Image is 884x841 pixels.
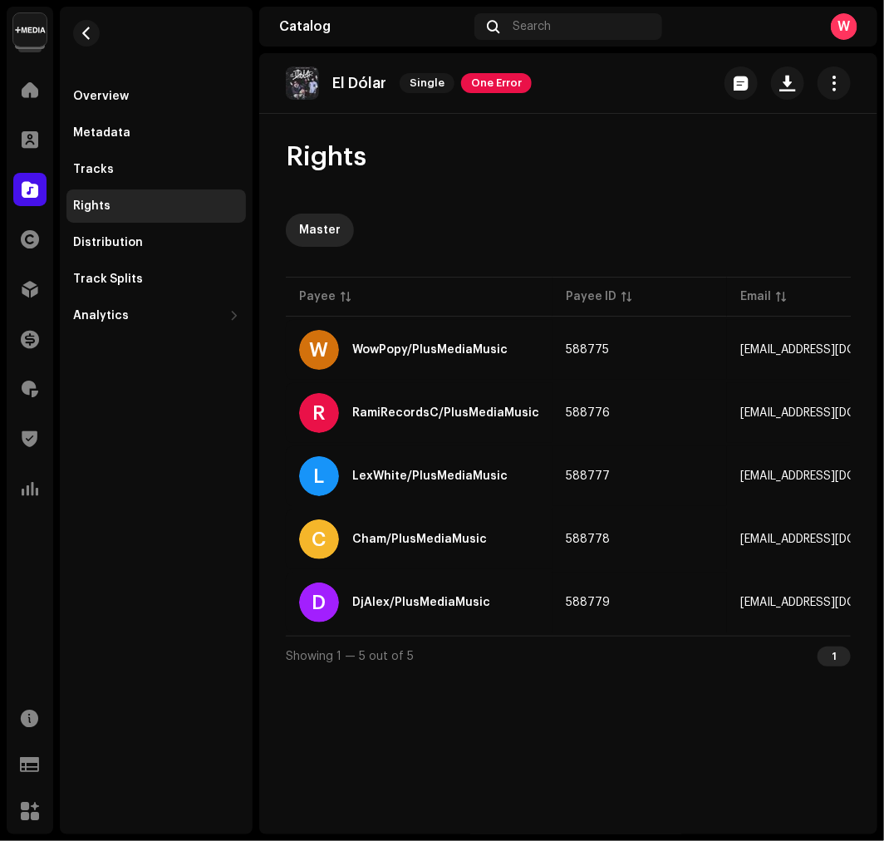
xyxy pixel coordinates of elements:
span: 588777 [566,470,610,482]
div: W [299,330,339,370]
re-m-nav-item: Rights [66,189,246,223]
re-m-nav-item: Distribution [66,226,246,259]
re-m-nav-item: Tracks [66,153,246,186]
re-m-nav-item: Track Splits [66,263,246,296]
re-m-nav-dropdown: Analytics [66,299,246,332]
div: Payee ID [566,288,616,305]
div: Tracks [73,163,114,176]
div: Catalog [279,20,468,33]
div: Track Splits [73,273,143,286]
div: LexWhite/PlusMediaMusic [352,470,508,482]
span: 588775 [566,344,609,356]
span: 588776 [566,407,610,419]
div: Master [299,214,341,247]
re-m-nav-item: Metadata [66,116,246,150]
span: One Error [461,73,532,93]
div: D [299,583,339,622]
div: Analytics [73,309,129,322]
div: Payee [299,288,336,305]
img: d0ab9f93-6901-4547-93e9-494644ae73ba [13,13,47,47]
img: 2b62de70-7217-461c-af79-16af41db733b [286,66,319,100]
div: Overview [73,90,129,103]
div: Metadata [73,126,130,140]
div: L [299,456,339,496]
div: C [299,519,339,559]
div: W [831,13,857,40]
span: 588778 [566,534,610,545]
p: El Dólar [332,75,386,92]
div: Rights [73,199,110,213]
span: Showing 1 — 5 out of 5 [286,651,414,662]
div: WowPopy/PlusMediaMusic [352,344,508,356]
span: Rights [286,140,366,174]
div: Cham/PlusMediaMusic [352,534,487,545]
div: 1 [818,647,851,666]
div: Distribution [73,236,143,249]
div: Email [740,288,771,305]
span: 588779 [566,597,610,608]
span: Search [513,20,552,33]
div: R [299,393,339,433]
div: RamiRecordsC/PlusMediaMusic [352,407,539,419]
div: DjAlex/PlusMediaMusic [352,597,490,608]
span: Single [400,73,454,93]
re-m-nav-item: Overview [66,80,246,113]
